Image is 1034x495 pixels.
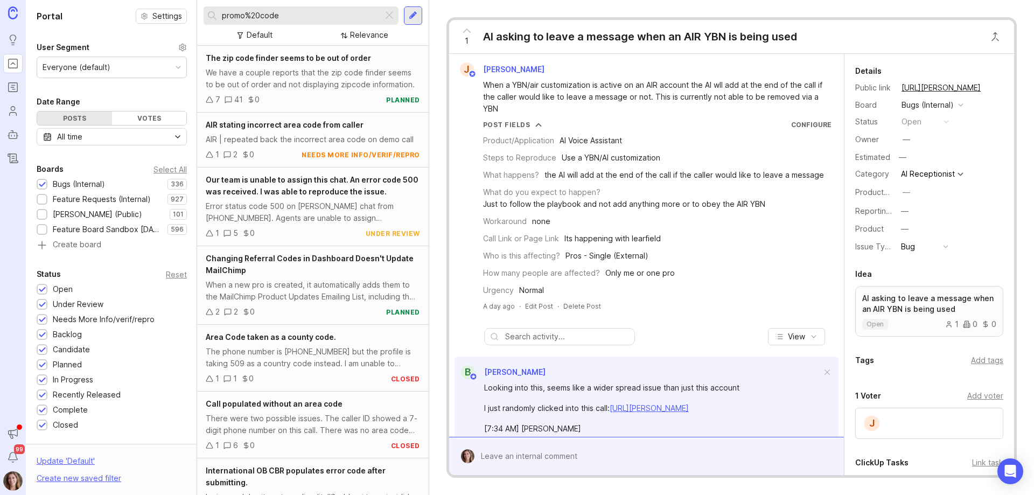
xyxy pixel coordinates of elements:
[867,320,884,329] p: open
[855,187,912,197] label: ProductboardID
[855,116,893,128] div: Status
[37,111,112,125] div: Posts
[53,404,88,416] div: Complete
[3,424,23,443] button: Announcements
[206,67,420,90] div: We have a couple reports that the zip code finder seems to be out of order and not displaying zip...
[171,225,184,234] p: 596
[233,373,237,385] div: 1
[53,344,90,355] div: Candidate
[788,331,805,342] span: View
[206,175,418,196] span: Our team is unable to assign this chat. An error code 500 was received. I was able to reproduce t...
[222,10,379,22] input: Search...
[233,440,238,451] div: 6
[855,65,882,78] div: Details
[3,54,23,73] a: Portal
[166,271,187,277] div: Reset
[386,308,420,317] div: planned
[247,29,273,41] div: Default
[206,413,420,436] div: There were two possible issues. The caller ID showed a 7-digit phone number on this call. There w...
[483,29,797,44] div: AI asking to leave a message when an AIR YBN is being used
[53,419,78,431] div: Closed
[136,9,187,24] a: Settings
[483,233,559,245] div: Call Link or Page Link
[53,208,142,220] div: [PERSON_NAME] (Public)
[855,268,872,281] div: Idea
[302,150,420,159] div: needs more info/verif/repro
[483,135,554,147] div: Product/Application
[197,246,429,325] a: Changing Referral Codes in Dashboard Doesn't Update MailChimpWhen a new pro is created, it automa...
[3,78,23,97] a: Roadmaps
[3,471,23,491] button: Maddy Martin
[997,458,1023,484] div: Open Intercom Messenger
[855,99,893,111] div: Board
[902,99,954,111] div: Bugs (Internal)
[532,215,550,227] div: none
[557,302,559,311] div: ·
[483,169,539,181] div: What happens?
[505,331,629,343] input: Search activity...
[483,152,556,164] div: Steps to Reproduce
[206,134,420,145] div: AIR | repeated back the incorrect area code on demo call
[14,444,25,454] span: 99
[37,472,121,484] div: Create new saved filter
[234,306,238,318] div: 2
[37,268,61,281] div: Status
[206,399,343,408] span: Call populated without an area code
[468,70,476,78] img: member badge
[519,302,521,311] div: ·
[562,152,660,164] div: Use a YBN/AI customization
[3,149,23,168] a: Changelog
[967,390,1003,402] div: Add voter
[215,440,219,451] div: 1
[3,125,23,144] a: Autopilot
[484,402,821,414] div: I just randomly clicked into this call:
[855,354,874,367] div: Tags
[855,206,913,215] label: Reporting Team
[483,79,822,115] div: When a YBN/air customization is active on an AIR account the AI wll add at the end of the call if...
[483,215,527,227] div: Workaround
[215,227,219,239] div: 1
[233,149,237,161] div: 2
[206,53,371,62] span: The zip code finder seems to be out of order
[249,149,254,161] div: 0
[215,94,220,106] div: 7
[971,354,1003,366] div: Add tags
[197,392,429,458] a: Call populated without an area codeThere were two possible issues. The caller ID showed a 7-digit...
[855,456,909,469] div: ClickUp Tasks
[525,302,553,311] div: Edit Post
[484,423,821,435] div: [7:34 AM] [PERSON_NAME]
[483,120,542,129] button: Post Fields
[249,373,254,385] div: 0
[902,116,921,128] div: open
[565,250,648,262] div: Pros - Single (External)
[3,448,23,467] button: Notifications
[53,178,105,190] div: Bugs (Internal)
[855,82,893,94] div: Public link
[3,30,23,50] a: Ideas
[453,62,553,76] a: J[PERSON_NAME]
[206,200,420,224] div: Error status code 500 on [PERSON_NAME] chat from [PHONE_NUMBER]. Agents are unable to assign [PER...
[855,224,884,233] label: Product
[483,250,560,262] div: Who is this affecting?
[896,150,910,164] div: —
[215,306,220,318] div: 2
[483,198,765,210] div: Just to follow the playbook and not add anything more or to obey the AIR YBN
[197,325,429,392] a: Area Code taken as a county code.The phone number is [PHONE_NUMBER] but the profile is taking 509...
[206,254,414,275] span: Changing Referral Codes in Dashboard Doesn't Update MailChimp
[461,365,475,379] div: B
[901,205,909,217] div: —
[605,267,675,279] div: Only me or one pro
[206,466,386,487] span: International OB CBR populates error code after submitting.
[206,332,336,341] span: Area Code taken as a county code.
[53,193,151,205] div: Feature Requests (Internal)
[391,441,420,450] div: closed
[855,242,895,251] label: Issue Type
[53,298,103,310] div: Under Review
[455,365,546,379] a: B[PERSON_NAME]
[460,449,474,463] img: Maddy Martin
[610,403,689,413] a: [URL][PERSON_NAME]
[484,367,546,377] span: [PERSON_NAME]
[112,111,187,125] div: Votes
[862,293,996,315] p: AI asking to leave a message when an AIR YBN is being used
[483,186,600,198] div: What do you expect to happen?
